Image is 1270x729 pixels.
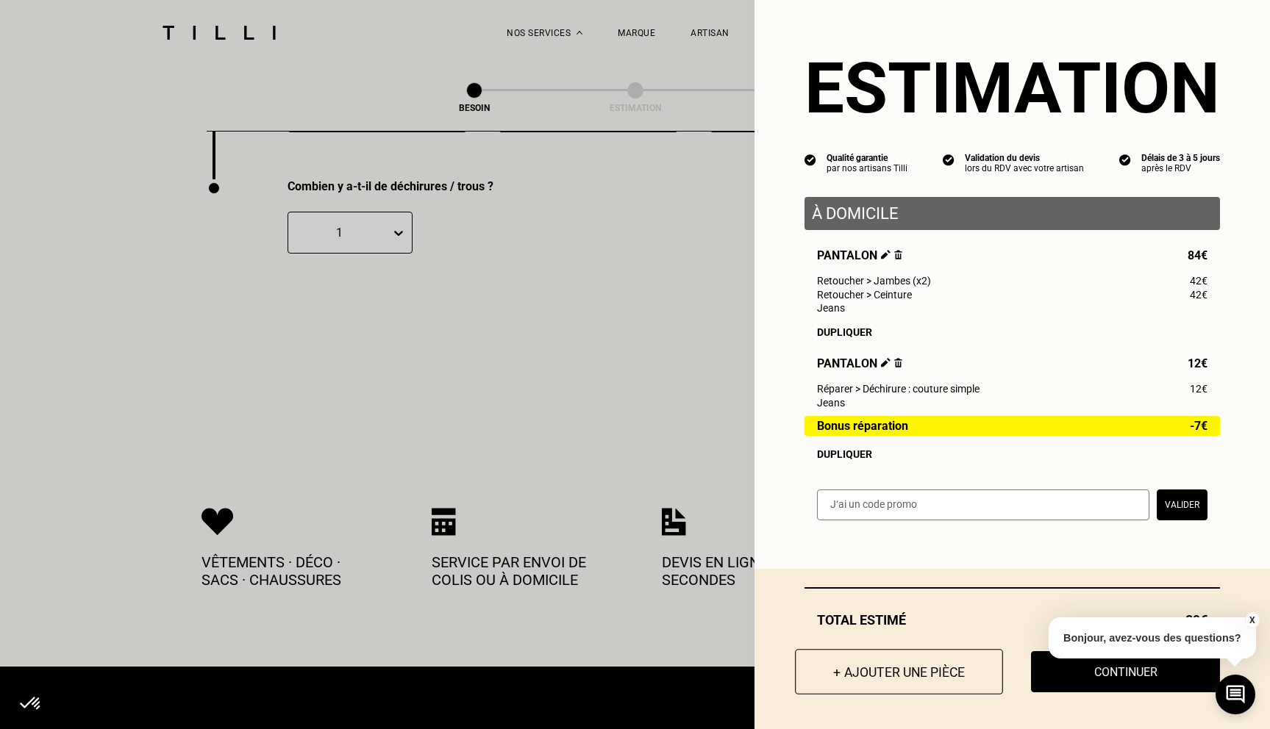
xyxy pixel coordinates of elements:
[817,302,845,314] span: Jeans
[795,649,1003,694] button: + Ajouter une pièce
[817,420,908,432] span: Bonus réparation
[1188,248,1207,262] span: 84€
[1188,356,1207,370] span: 12€
[1049,617,1256,658] p: Bonjour, avez-vous des questions?
[817,275,931,287] span: Retoucher > Jambes (x2)
[1190,289,1207,301] span: 42€
[1190,383,1207,395] span: 12€
[881,358,891,367] img: Éditer
[943,153,955,166] img: icon list info
[1141,153,1220,163] div: Délais de 3 à 5 jours
[1157,489,1207,520] button: Valider
[894,250,902,259] img: Supprimer
[817,489,1149,520] input: J‘ai un code promo
[1244,612,1259,628] button: X
[1141,163,1220,173] div: après le RDV
[1190,420,1207,432] span: -7€
[817,383,980,395] span: Réparer > Déchirure : couture simple
[817,448,1207,460] div: Dupliquer
[965,163,1084,173] div: lors du RDV avec votre artisan
[817,356,902,370] span: Pantalon
[805,47,1220,129] section: Estimation
[817,248,902,262] span: Pantalon
[805,612,1220,628] div: Total estimé
[881,250,891,259] img: Éditer
[827,163,907,173] div: par nos artisans Tilli
[1190,275,1207,287] span: 42€
[1031,651,1220,692] button: Continuer
[817,326,1207,338] div: Dupliquer
[817,397,845,409] span: Jeans
[805,153,816,166] img: icon list info
[827,153,907,163] div: Qualité garantie
[894,358,902,367] img: Supprimer
[965,153,1084,163] div: Validation du devis
[1119,153,1131,166] img: icon list info
[812,204,1213,223] p: À domicile
[817,289,912,301] span: Retoucher > Ceinture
